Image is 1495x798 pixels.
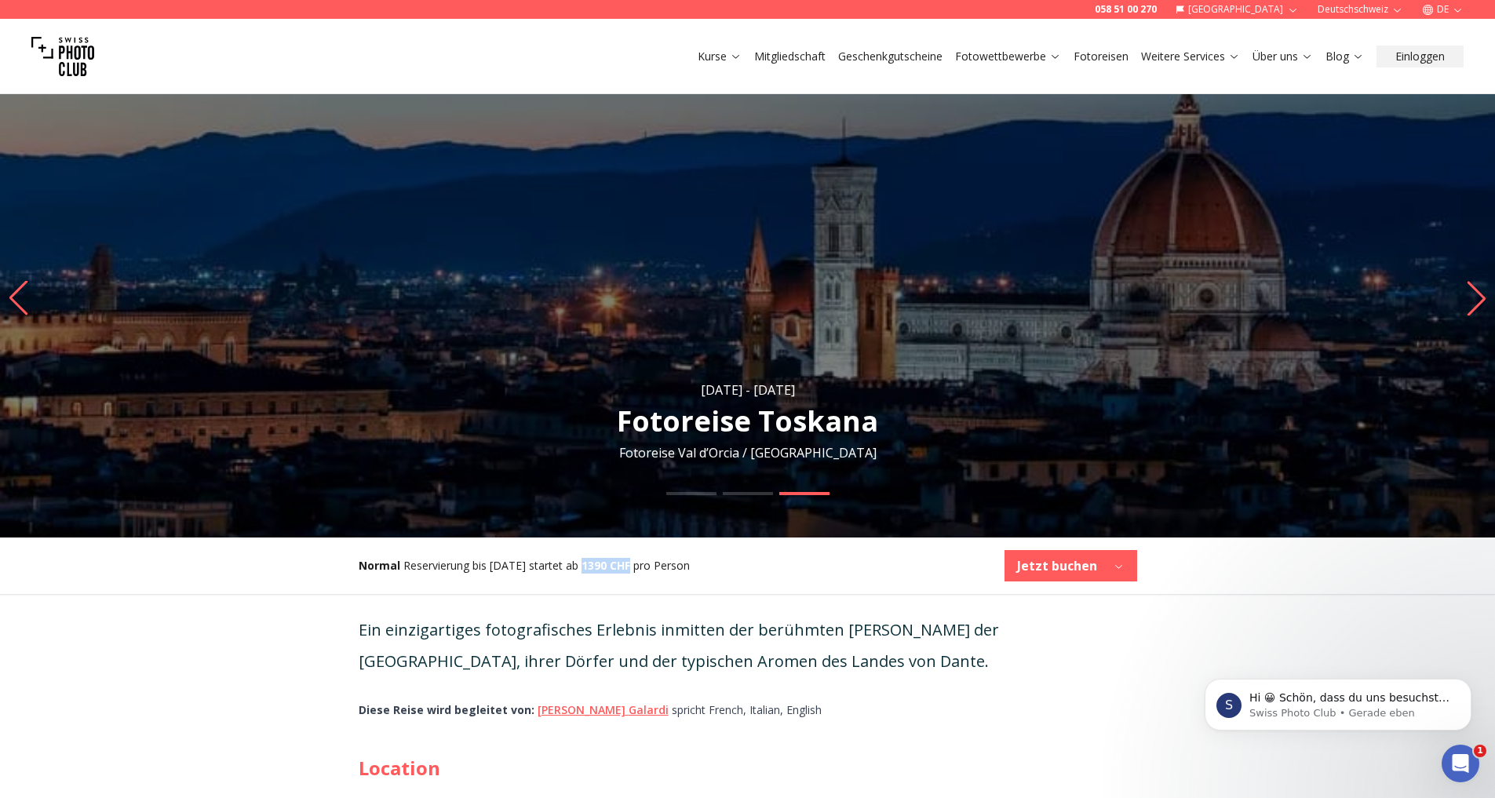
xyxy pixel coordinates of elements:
iframe: Intercom notifications Nachricht [1181,646,1495,756]
h1: Fotoreise Toskana [617,406,878,437]
a: Kurse [698,49,742,64]
a: Weitere Services [1141,49,1240,64]
b: Jetzt buchen [1017,556,1097,575]
span: 1 [1474,745,1486,757]
span: Reservierung bis [DATE] startet ab [403,558,578,573]
a: Geschenkgutscheine [838,49,943,64]
a: Fotoreisen [1074,49,1129,64]
div: [DATE] - [DATE] [701,381,795,399]
a: 058 51 00 270 [1095,3,1157,16]
a: Mitgliedschaft [754,49,826,64]
b: Diese Reise wird begleitet von : [359,702,534,717]
span: Ein einzigartiges fotografisches Erlebnis inmitten der berühmten [PERSON_NAME] der [GEOGRAPHIC_DA... [359,619,999,672]
iframe: Intercom live chat [1442,745,1479,782]
button: Über uns [1246,46,1319,67]
b: Normal [359,558,400,573]
button: Fotowettbewerbe [949,46,1067,67]
button: Weitere Services [1135,46,1246,67]
button: Mitgliedschaft [748,46,832,67]
button: Kurse [691,46,748,67]
button: Blog [1319,46,1370,67]
img: Swiss photo club [31,25,94,88]
button: Geschenkgutscheine [832,46,949,67]
div: spricht French, Italian, English [359,702,1137,718]
h2: Location [359,756,1137,781]
a: [PERSON_NAME] Galardi [538,702,669,717]
span: pro Person [633,558,690,573]
a: Fotowettbewerbe [955,49,1061,64]
button: Fotoreisen [1067,46,1135,67]
button: Einloggen [1376,46,1464,67]
a: Blog [1325,49,1364,64]
button: Jetzt buchen [1005,550,1137,581]
b: 1390 CHF [582,558,630,573]
a: Über uns [1253,49,1313,64]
